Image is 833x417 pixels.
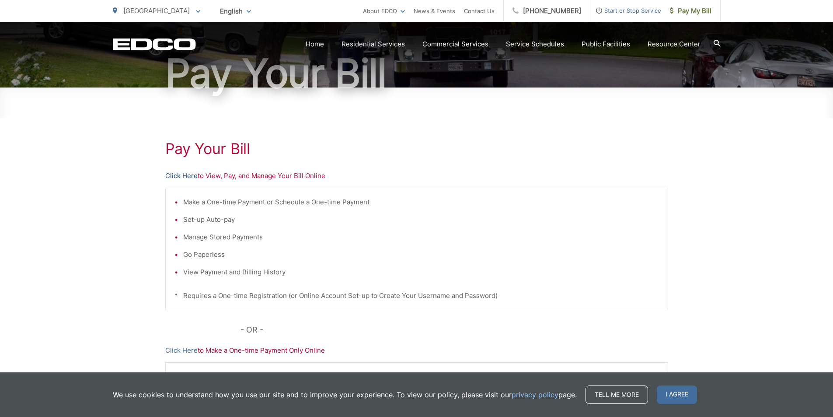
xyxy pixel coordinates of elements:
[306,39,324,49] a: Home
[165,140,668,158] h1: Pay Your Bill
[183,232,659,242] li: Manage Stored Payments
[586,385,648,404] a: Tell me more
[240,323,668,336] p: - OR -
[506,39,564,49] a: Service Schedules
[422,39,488,49] a: Commercial Services
[165,345,198,356] a: Click Here
[464,6,495,16] a: Contact Us
[183,249,659,260] li: Go Paperless
[113,389,577,400] p: We use cookies to understand how you use our site and to improve your experience. To view our pol...
[165,171,198,181] a: Click Here
[342,39,405,49] a: Residential Services
[183,197,659,207] li: Make a One-time Payment or Schedule a One-time Payment
[113,38,196,50] a: EDCD logo. Return to the homepage.
[183,371,659,382] li: Make a One-time Payment Only
[363,6,405,16] a: About EDCO
[174,291,659,301] p: * Requires a One-time Registration (or Online Account Set-up to Create Your Username and Password)
[113,52,721,95] h1: Pay Your Bill
[165,345,668,356] p: to Make a One-time Payment Only Online
[657,385,697,404] span: I agree
[582,39,630,49] a: Public Facilities
[183,267,659,277] li: View Payment and Billing History
[648,39,701,49] a: Resource Center
[165,171,668,181] p: to View, Pay, and Manage Your Bill Online
[512,389,558,400] a: privacy policy
[213,4,258,19] span: English
[414,6,455,16] a: News & Events
[670,6,711,16] span: Pay My Bill
[123,7,190,15] span: [GEOGRAPHIC_DATA]
[183,214,659,225] li: Set-up Auto-pay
